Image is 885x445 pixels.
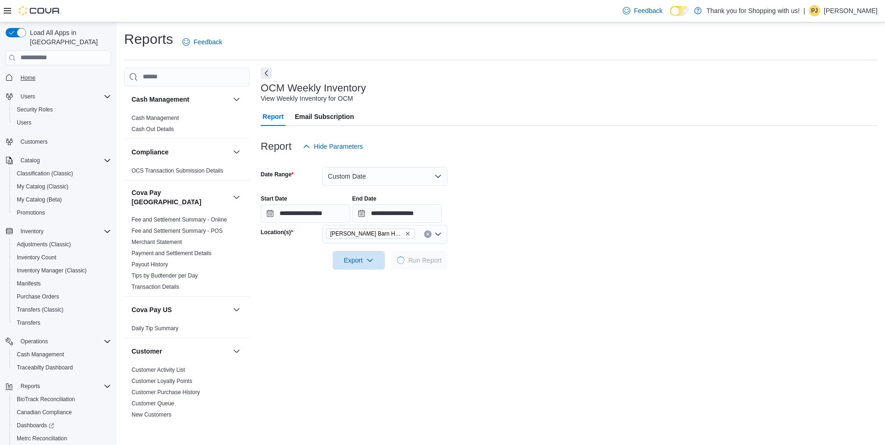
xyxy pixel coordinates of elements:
button: Cova Pay [GEOGRAPHIC_DATA] [231,192,242,203]
a: Traceabilty Dashboard [13,362,77,373]
label: Date Range [261,171,294,178]
button: LoadingRun Report [391,251,447,270]
button: Operations [17,336,52,347]
button: My Catalog (Classic) [9,180,115,193]
button: Manifests [9,277,115,290]
button: Next [261,68,272,79]
button: Reports [2,380,115,393]
button: Hide Parameters [299,137,367,156]
span: Inventory Manager (Classic) [13,265,111,276]
div: Pushyan Jhaveri [809,5,820,16]
span: Security Roles [17,106,53,113]
span: Metrc Reconciliation [17,435,67,442]
span: Dashboards [13,420,111,431]
span: Transaction Details [132,283,179,291]
a: Daily Tip Summary [132,325,179,332]
button: Cash Management [9,348,115,361]
button: Cova Pay [GEOGRAPHIC_DATA] [132,188,229,207]
span: Users [17,119,31,126]
a: Customer Queue [132,400,174,407]
span: Canadian Compliance [13,407,111,418]
button: Customer [231,346,242,357]
span: Cash Management [13,349,111,360]
button: Home [2,71,115,84]
a: Feedback [619,1,666,20]
a: Customer Loyalty Points [132,378,192,384]
button: Clear input [424,230,432,238]
button: Inventory Count [9,251,115,264]
button: Inventory [2,225,115,238]
a: Feedback [179,33,226,51]
span: Operations [21,338,48,345]
span: Users [13,117,111,128]
span: Operations [17,336,111,347]
a: Dashboards [9,419,115,432]
span: Customers [17,136,111,147]
div: Cova Pay [GEOGRAPHIC_DATA] [124,214,250,296]
button: Cash Management [231,94,242,105]
span: Feedback [194,37,222,47]
a: OCS Transaction Submission Details [132,167,223,174]
input: Press the down key to open a popover containing a calendar. [352,204,442,223]
span: Manifests [17,280,41,287]
span: [PERSON_NAME] Barn Herkimer [330,229,403,238]
span: Run Report [408,256,442,265]
a: Security Roles [13,104,56,115]
span: Customer Purchase History [132,389,200,396]
span: Traceabilty Dashboard [13,362,111,373]
a: Transaction Details [132,284,179,290]
span: Transfers (Classic) [13,304,111,315]
input: Press the down key to open a popover containing a calendar. [261,204,350,223]
span: Load All Apps in [GEOGRAPHIC_DATA] [26,28,111,47]
label: End Date [352,195,376,202]
span: Transfers [13,317,111,328]
button: Canadian Compliance [9,406,115,419]
a: Classification (Classic) [13,168,77,179]
a: Payment and Settlement Details [132,250,211,257]
button: Open list of options [434,230,442,238]
button: Catalog [2,154,115,167]
div: Cash Management [124,112,250,139]
span: Loading [396,255,406,265]
span: Adjustments (Classic) [13,239,111,250]
span: Fee and Settlement Summary - Online [132,216,227,223]
a: Dashboards [13,420,58,431]
p: [PERSON_NAME] [824,5,878,16]
a: Merchant Statement [132,239,182,245]
img: Cova [19,6,61,15]
button: Security Roles [9,103,115,116]
a: Customer Activity List [132,367,185,373]
span: Inventory [21,228,43,235]
button: BioTrack Reconciliation [9,393,115,406]
span: Purchase Orders [13,291,111,302]
button: Reports [17,381,44,392]
span: BioTrack Reconciliation [17,396,75,403]
a: Adjustments (Classic) [13,239,75,250]
button: Customers [2,135,115,148]
a: Fee and Settlement Summary - POS [132,228,223,234]
a: Tips by Budtender per Day [132,272,198,279]
a: Transfers [13,317,44,328]
span: OCS Transaction Submission Details [132,167,223,174]
span: Canadian Compliance [17,409,72,416]
span: Inventory Count [13,252,111,263]
h3: OCM Weekly Inventory [261,83,366,94]
button: Inventory Manager (Classic) [9,264,115,277]
span: Inventory Count [17,254,56,261]
span: Feedback [634,6,662,15]
a: Payout History [132,261,168,268]
span: My Catalog (Beta) [17,196,62,203]
span: Report [263,107,284,126]
button: Remove Budd Barn Herkimer from selection in this group [405,231,411,236]
h3: Cova Pay US [132,305,172,314]
span: New Customers [132,411,171,418]
a: Cash Out Details [132,126,174,132]
button: Classification (Classic) [9,167,115,180]
p: Thank you for Shopping with us! [706,5,800,16]
button: Custom Date [322,167,447,186]
h3: Report [261,141,292,152]
span: Classification (Classic) [17,170,73,177]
